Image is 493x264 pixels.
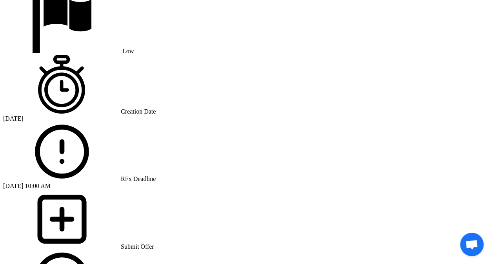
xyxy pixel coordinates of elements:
[3,115,490,122] div: [DATE]
[460,233,484,256] div: Open chat
[3,190,163,250] div: Submit Offer
[3,55,490,115] div: Creation Date
[3,183,490,190] div: [DATE] 10:00 AM
[122,48,134,54] span: Low
[3,122,490,183] div: RFx Deadline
